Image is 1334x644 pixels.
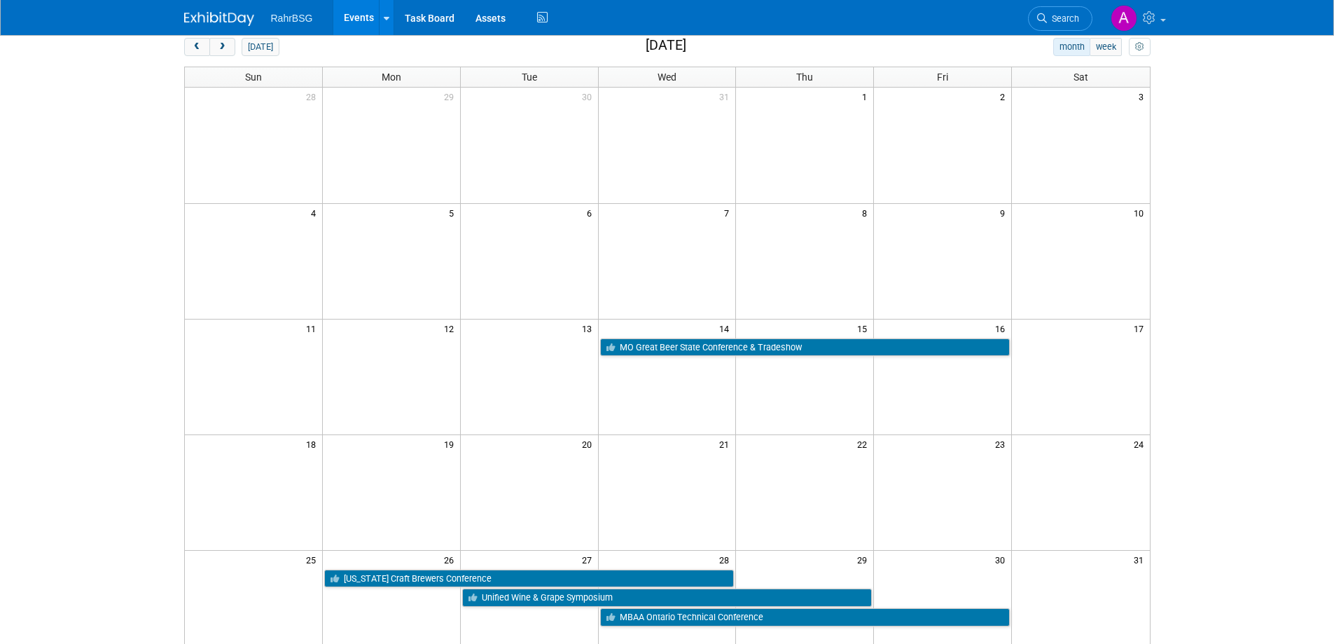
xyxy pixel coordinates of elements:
span: 13 [581,320,598,337]
span: 26 [443,551,460,568]
img: ExhibitDay [184,12,254,26]
span: 28 [718,551,735,568]
span: 30 [581,88,598,105]
span: Wed [658,71,676,83]
span: RahrBSG [271,13,313,24]
span: Sun [245,71,262,83]
a: Unified Wine & Grape Symposium [462,589,873,607]
a: [US_STATE] Craft Brewers Conference [324,570,735,588]
span: Thu [796,71,813,83]
a: Search [1028,6,1092,31]
span: 3 [1137,88,1150,105]
span: Search [1047,13,1079,24]
h2: [DATE] [646,38,686,53]
span: 24 [1132,435,1150,453]
button: month [1053,38,1090,56]
span: 31 [1132,551,1150,568]
button: next [209,38,235,56]
span: 31 [718,88,735,105]
span: 1 [861,88,873,105]
img: Anna-Lisa Brewer [1111,5,1137,32]
span: 14 [718,320,735,337]
span: 8 [861,204,873,221]
span: 25 [305,551,322,568]
span: 23 [994,435,1011,453]
span: 15 [856,320,873,337]
span: 28 [305,88,322,105]
span: 11 [305,320,322,337]
span: 18 [305,435,322,453]
span: 6 [585,204,598,221]
span: 12 [443,320,460,337]
span: 2 [999,88,1011,105]
button: week [1090,38,1122,56]
button: myCustomButton [1129,38,1150,56]
span: 27 [581,551,598,568]
button: prev [184,38,210,56]
i: Personalize Calendar [1135,43,1144,52]
span: 22 [856,435,873,453]
span: 21 [718,435,735,453]
span: Tue [522,71,537,83]
span: 29 [443,88,460,105]
span: 16 [994,320,1011,337]
span: 29 [856,551,873,568]
span: Fri [937,71,948,83]
span: 19 [443,435,460,453]
span: 5 [447,204,460,221]
span: 4 [310,204,322,221]
a: MBAA Ontario Technical Conference [600,608,1010,626]
span: 20 [581,435,598,453]
span: Sat [1074,71,1088,83]
span: 30 [994,551,1011,568]
span: 9 [999,204,1011,221]
span: 17 [1132,320,1150,337]
span: Mon [382,71,401,83]
span: 10 [1132,204,1150,221]
button: [DATE] [242,38,279,56]
span: 7 [723,204,735,221]
a: MO Great Beer State Conference & Tradeshow [600,338,1010,357]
